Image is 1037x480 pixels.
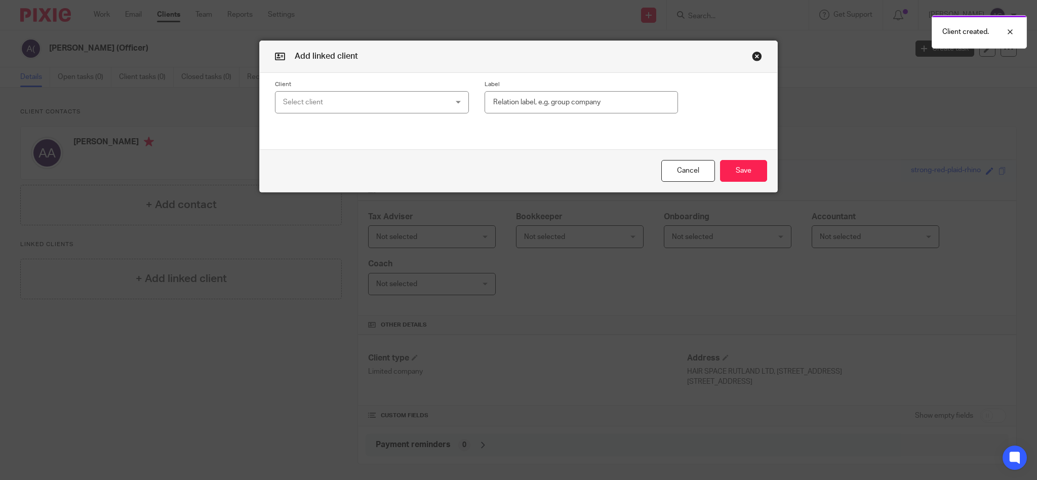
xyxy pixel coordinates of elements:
div: Select client [283,92,431,113]
span: Add linked client [295,52,358,60]
label: Client [275,81,469,89]
button: Cancel [661,160,715,182]
input: Relation label, e.g. group company [485,91,679,114]
p: Client created. [942,27,989,37]
label: Label [485,81,679,89]
button: Save [720,160,767,182]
